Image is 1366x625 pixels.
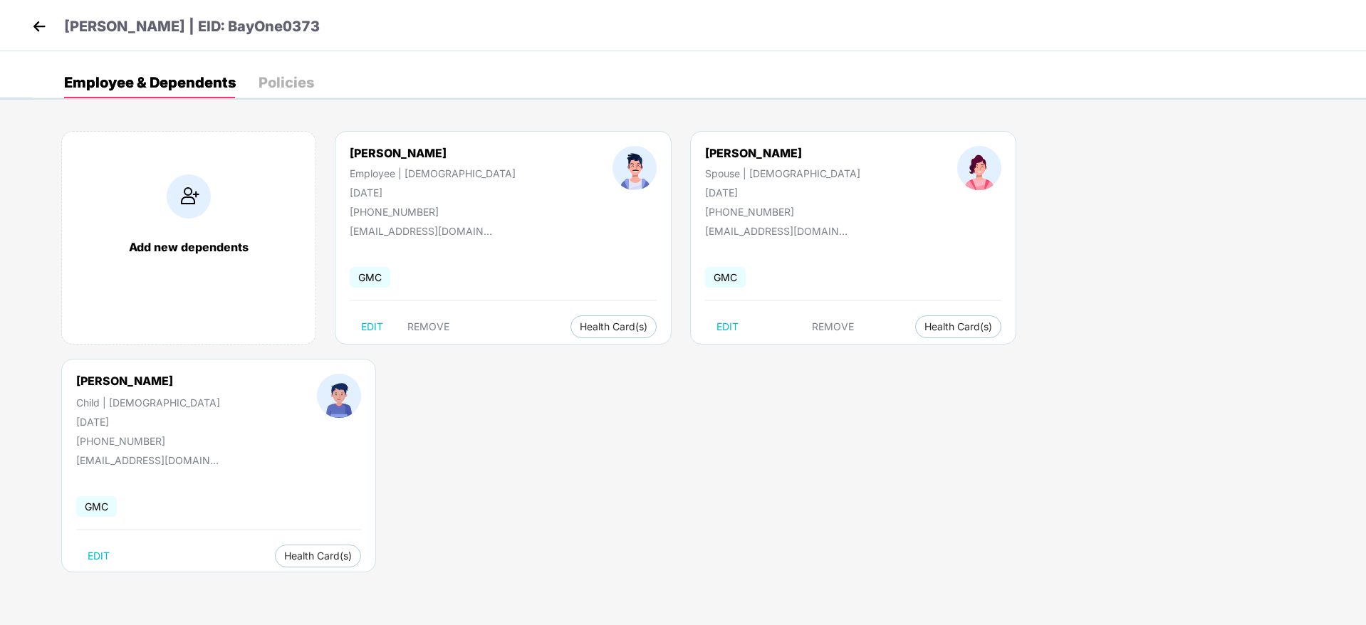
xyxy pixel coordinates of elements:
img: profileImage [317,374,361,418]
span: EDIT [88,550,110,562]
div: [EMAIL_ADDRESS][DOMAIN_NAME] [705,225,848,237]
span: Health Card(s) [924,323,992,330]
span: Health Card(s) [580,323,647,330]
div: Employee & Dependents [64,75,236,90]
img: back [28,16,50,37]
button: Health Card(s) [570,315,657,338]
div: [PERSON_NAME] [76,374,173,388]
div: [DATE] [76,416,220,428]
div: Add new dependents [76,240,301,254]
div: [EMAIL_ADDRESS][DOMAIN_NAME] [350,225,492,237]
div: [PERSON_NAME] [350,146,516,160]
button: Health Card(s) [275,545,361,567]
div: [EMAIL_ADDRESS][DOMAIN_NAME] [76,454,219,466]
img: profileImage [957,146,1001,190]
img: addIcon [167,174,211,219]
div: [DATE] [350,187,516,199]
button: REMOVE [396,315,461,338]
div: [PHONE_NUMBER] [705,206,860,218]
div: Policies [259,75,314,90]
div: Spouse | [DEMOGRAPHIC_DATA] [705,167,860,179]
button: Health Card(s) [915,315,1001,338]
span: Health Card(s) [284,552,352,560]
span: REMOVE [407,321,449,332]
span: EDIT [361,321,383,332]
div: Employee | [DEMOGRAPHIC_DATA] [350,167,516,179]
span: REMOVE [812,321,854,332]
div: Child | [DEMOGRAPHIC_DATA] [76,396,220,409]
span: GMC [76,496,117,517]
p: [PERSON_NAME] | EID: BayOne0373 [64,16,320,38]
button: EDIT [76,545,121,567]
div: [PERSON_NAME] [705,146,860,160]
span: GMC [350,267,390,288]
span: GMC [705,267,746,288]
div: [DATE] [705,187,860,199]
button: REMOVE [801,315,865,338]
div: [PHONE_NUMBER] [76,435,220,447]
button: EDIT [705,315,750,338]
div: [PHONE_NUMBER] [350,206,516,218]
img: profileImage [612,146,657,190]
button: EDIT [350,315,395,338]
span: EDIT [716,321,739,332]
